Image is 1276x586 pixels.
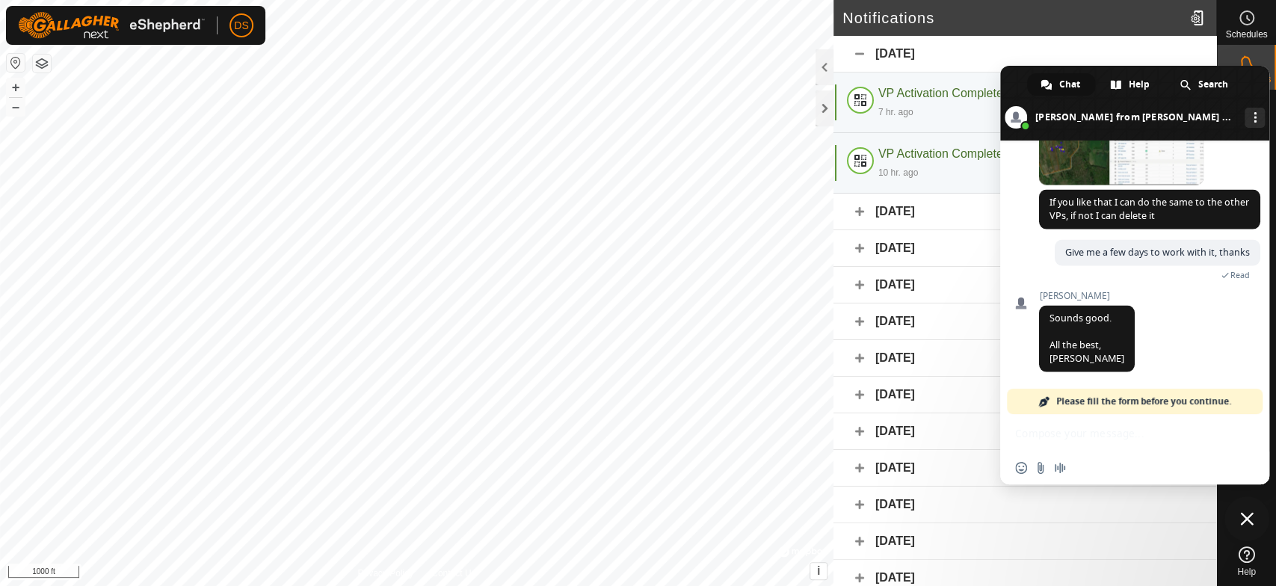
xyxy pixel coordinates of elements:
[833,450,1216,487] div: [DATE]
[1065,246,1250,259] span: Give me a few days to work with it, thanks
[1198,73,1228,96] span: Search
[1230,270,1250,280] span: Read
[18,12,205,39] img: Gallagher Logo
[878,87,1003,99] span: VP Activation Complete
[842,9,1184,27] h2: Notifications
[1097,73,1165,96] a: Help
[1015,462,1027,474] span: Insert an emoji
[1056,389,1231,414] span: Please fill the form before you continue.
[1050,196,1249,222] span: If you like that I can do the same to the other VPs, if not I can delete it
[357,567,413,580] a: Privacy Policy
[833,340,1216,377] div: [DATE]
[833,230,1216,267] div: [DATE]
[1059,73,1080,96] span: Chat
[817,564,820,577] span: i
[1217,540,1276,582] a: Help
[878,147,1003,160] span: VP Activation Complete
[833,36,1216,73] div: [DATE]
[33,55,51,73] button: Map Layers
[833,377,1216,413] div: [DATE]
[878,166,918,179] div: 10 hr. ago
[833,303,1216,340] div: [DATE]
[1166,73,1243,96] a: Search
[431,567,475,580] a: Contact Us
[1237,567,1256,576] span: Help
[833,523,1216,560] div: [DATE]
[833,194,1216,230] div: [DATE]
[1224,496,1269,541] a: Close chat
[1035,462,1047,474] span: Send a file
[833,487,1216,523] div: [DATE]
[833,267,1216,303] div: [DATE]
[1039,291,1135,301] span: [PERSON_NAME]
[878,105,913,119] div: 7 hr. ago
[1129,73,1150,96] span: Help
[810,563,827,579] button: i
[234,18,248,34] span: DS
[7,78,25,96] button: +
[833,413,1216,450] div: [DATE]
[1027,73,1095,96] a: Chat
[1050,312,1124,365] span: Sounds good. All the best, [PERSON_NAME]
[7,54,25,72] button: Reset Map
[1054,462,1066,474] span: Audio message
[7,98,25,116] button: –
[1225,30,1267,39] span: Schedules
